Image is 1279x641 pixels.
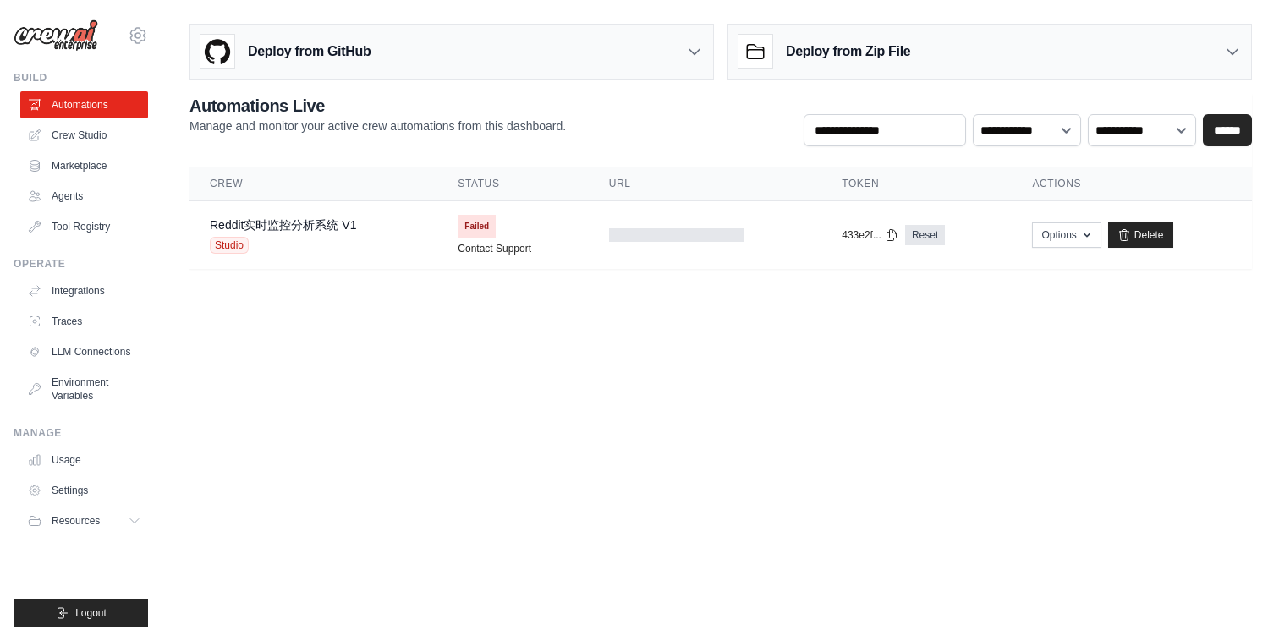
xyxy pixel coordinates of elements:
[189,167,437,201] th: Crew
[20,447,148,474] a: Usage
[189,118,566,134] p: Manage and monitor your active crew automations from this dashboard.
[52,514,100,528] span: Resources
[248,41,371,62] h3: Deploy from GitHub
[458,242,531,255] a: Contact Support
[842,228,898,242] button: 433e2f...
[14,257,148,271] div: Operate
[210,237,249,254] span: Studio
[20,308,148,335] a: Traces
[14,71,148,85] div: Build
[14,426,148,440] div: Manage
[20,91,148,118] a: Automations
[20,277,148,304] a: Integrations
[20,122,148,149] a: Crew Studio
[14,19,98,52] img: Logo
[75,606,107,620] span: Logout
[821,167,1012,201] th: Token
[20,477,148,504] a: Settings
[458,215,496,238] span: Failed
[20,213,148,240] a: Tool Registry
[20,369,148,409] a: Environment Variables
[1012,167,1252,201] th: Actions
[20,338,148,365] a: LLM Connections
[589,167,821,201] th: URL
[786,41,910,62] h3: Deploy from Zip File
[905,225,945,245] a: Reset
[437,167,588,201] th: Status
[20,507,148,534] button: Resources
[20,183,148,210] a: Agents
[1108,222,1173,248] a: Delete
[200,35,234,68] img: GitHub Logo
[14,599,148,627] button: Logout
[210,218,356,232] a: Reddit实时监控分析系统 V1
[1032,222,1101,248] button: Options
[20,152,148,179] a: Marketplace
[189,94,566,118] h2: Automations Live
